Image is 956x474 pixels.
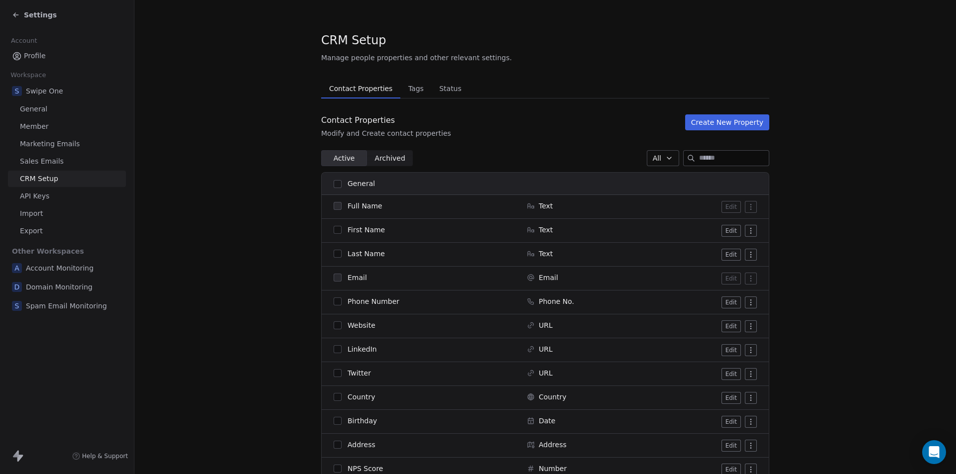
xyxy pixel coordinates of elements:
[12,301,22,311] span: S
[8,48,126,64] a: Profile
[348,201,382,211] span: Full Name
[8,136,126,152] a: Marketing Emails
[6,68,50,83] span: Workspace
[721,296,741,308] button: Edit
[26,301,107,311] span: Spam Email Monitoring
[8,205,126,222] a: Import
[321,128,451,138] div: Modify and Create contact properties
[20,226,43,236] span: Export
[721,320,741,332] button: Edit
[539,249,553,259] span: Text
[922,440,946,464] div: Open Intercom Messenger
[321,33,386,48] span: CRM Setup
[685,114,769,130] button: Create New Property
[20,121,49,132] span: Member
[348,296,399,306] span: Phone Number
[721,225,741,237] button: Edit
[348,368,371,378] span: Twitter
[721,201,741,213] button: Edit
[539,273,558,283] span: Email
[348,249,385,259] span: Last Name
[12,282,22,292] span: D
[20,208,43,219] span: Import
[721,344,741,356] button: Edit
[721,368,741,380] button: Edit
[26,282,93,292] span: Domain Monitoring
[539,464,567,474] span: Number
[721,440,741,452] button: Edit
[721,416,741,428] button: Edit
[539,225,553,235] span: Text
[348,344,377,354] span: LinkedIn
[8,188,126,204] a: API Keys
[82,452,128,460] span: Help & Support
[539,368,553,378] span: URL
[321,114,451,126] div: Contact Properties
[325,82,396,95] span: Contact Properties
[8,223,126,239] a: Export
[539,440,567,450] span: Address
[26,86,63,96] span: Swipe One
[539,296,574,306] span: Phone No.
[12,263,22,273] span: A
[539,416,555,426] span: Date
[539,201,553,211] span: Text
[20,156,64,167] span: Sales Emails
[8,243,88,259] span: Other Workspaces
[20,174,58,184] span: CRM Setup
[539,392,567,402] span: Country
[6,33,41,48] span: Account
[435,82,466,95] span: Status
[375,153,405,164] span: Archived
[721,392,741,404] button: Edit
[348,416,377,426] span: Birthday
[24,51,46,61] span: Profile
[12,86,22,96] span: S
[72,452,128,460] a: Help & Support
[321,53,512,63] span: Manage people properties and other relevant settings.
[12,10,57,20] a: Settings
[8,101,126,117] a: General
[348,273,367,283] span: Email
[721,249,741,261] button: Edit
[348,440,375,450] span: Address
[8,118,126,135] a: Member
[348,464,383,474] span: NPS Score
[8,171,126,187] a: CRM Setup
[348,225,385,235] span: First Name
[653,153,661,164] span: All
[24,10,57,20] span: Settings
[20,104,47,114] span: General
[20,139,80,149] span: Marketing Emails
[26,263,94,273] span: Account Monitoring
[721,273,741,284] button: Edit
[404,82,428,95] span: Tags
[348,320,375,330] span: Website
[539,344,553,354] span: URL
[20,191,49,201] span: API Keys
[8,153,126,170] a: Sales Emails
[539,320,553,330] span: URL
[348,179,375,189] span: General
[348,392,375,402] span: Country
